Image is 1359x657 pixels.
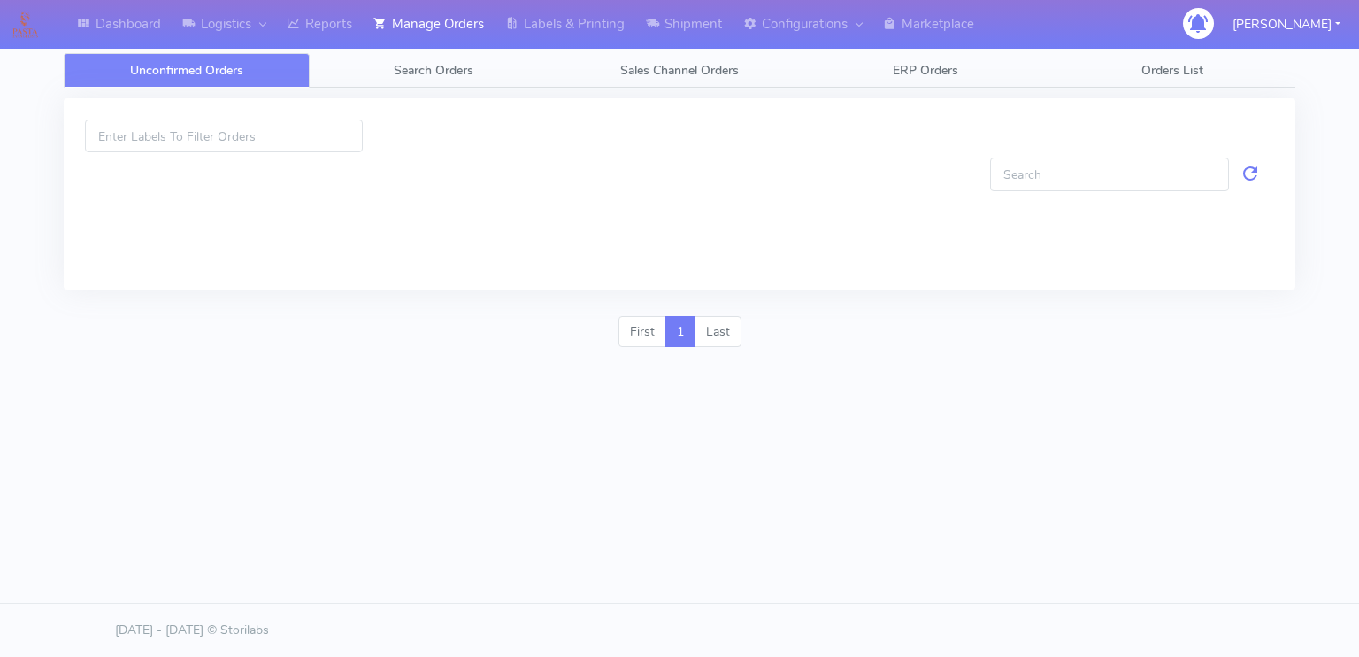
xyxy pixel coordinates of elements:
[85,120,363,152] input: Enter Labels To Filter Orders
[990,158,1229,190] input: Search
[620,62,739,79] span: Sales Channel Orders
[893,62,958,79] span: ERP Orders
[394,62,473,79] span: Search Orders
[1141,62,1203,79] span: Orders List
[64,53,1295,88] ul: Tabs
[1219,6,1354,43] button: [PERSON_NAME]
[130,62,243,79] span: Unconfirmed Orders
[665,316,695,348] a: 1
